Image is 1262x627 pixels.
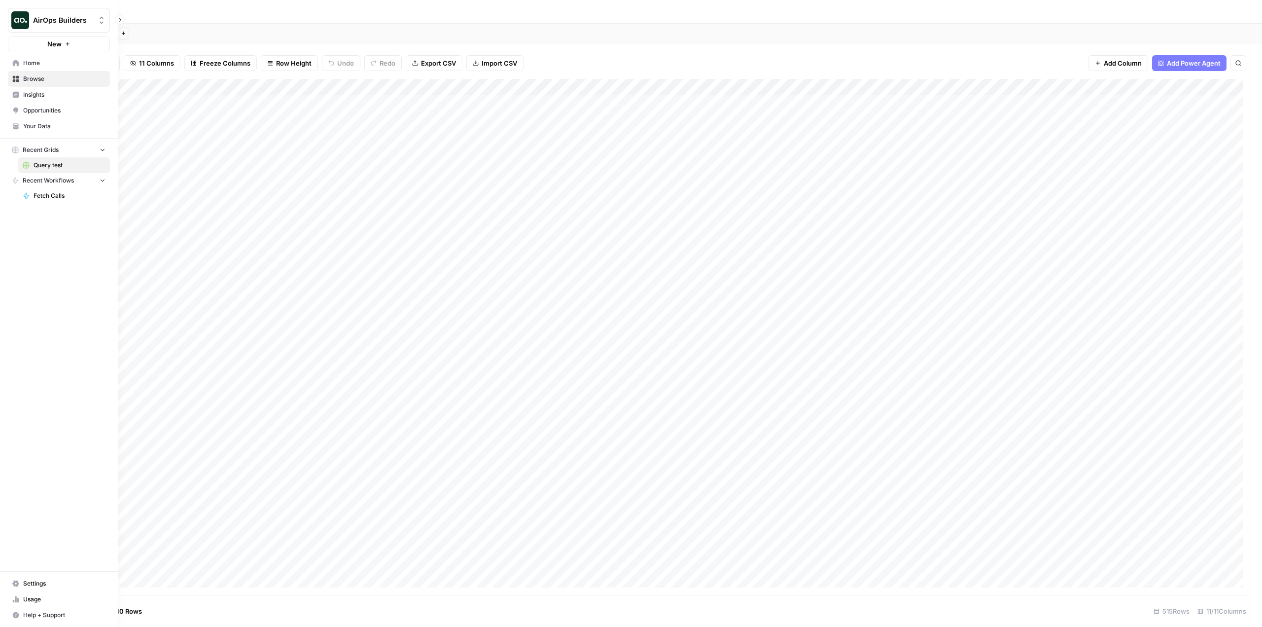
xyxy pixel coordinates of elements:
[276,58,312,68] span: Row Height
[482,58,517,68] span: Import CSV
[380,58,395,68] span: Redo
[11,11,29,29] img: AirOps Builders Logo
[8,55,110,71] a: Home
[23,74,105,83] span: Browse
[103,606,142,616] span: Add 10 Rows
[184,55,257,71] button: Freeze Columns
[8,87,110,103] a: Insights
[466,55,524,71] button: Import CSV
[1088,55,1148,71] button: Add Column
[33,15,93,25] span: AirOps Builders
[200,58,250,68] span: Freeze Columns
[18,188,110,204] a: Fetch Calls
[8,173,110,188] button: Recent Workflows
[8,118,110,134] a: Your Data
[421,58,456,68] span: Export CSV
[8,37,110,51] button: New
[8,71,110,87] a: Browse
[1193,603,1250,619] div: 11/11 Columns
[23,595,105,604] span: Usage
[1167,58,1221,68] span: Add Power Agent
[1152,55,1227,71] button: Add Power Agent
[47,39,62,49] span: New
[139,58,174,68] span: 11 Columns
[23,146,59,154] span: Recent Grids
[322,55,360,71] button: Undo
[337,58,354,68] span: Undo
[8,576,110,591] a: Settings
[23,122,105,131] span: Your Data
[34,161,105,170] span: Query test
[23,59,105,68] span: Home
[1104,58,1142,68] span: Add Column
[23,176,74,185] span: Recent Workflows
[18,157,110,173] a: Query test
[261,55,318,71] button: Row Height
[406,55,462,71] button: Export CSV
[8,607,110,623] button: Help + Support
[23,106,105,115] span: Opportunities
[8,591,110,607] a: Usage
[23,611,105,620] span: Help + Support
[8,103,110,118] a: Opportunities
[34,191,105,200] span: Fetch Calls
[8,143,110,157] button: Recent Grids
[8,8,110,33] button: Workspace: AirOps Builders
[364,55,402,71] button: Redo
[23,90,105,99] span: Insights
[23,579,105,588] span: Settings
[124,55,180,71] button: 11 Columns
[1150,603,1193,619] div: 515 Rows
